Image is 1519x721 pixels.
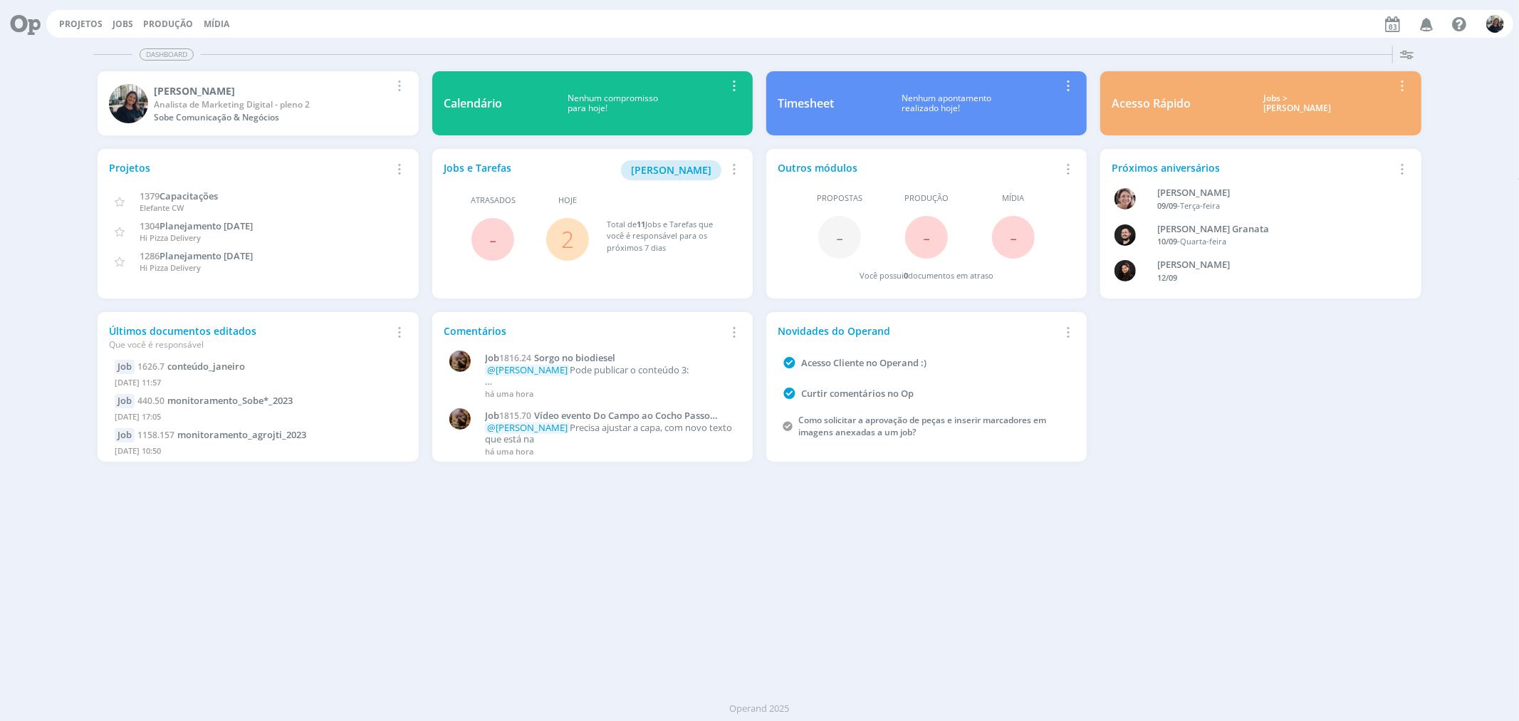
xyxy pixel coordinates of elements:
[204,18,229,30] a: Mídia
[485,446,533,457] span: há uma hora
[115,360,135,374] div: Job
[798,414,1046,438] a: Como solicitar a aprovação de peças e inserir marcadores em imagens anexadas a um job?
[160,219,253,232] span: Planejamento [DATE]
[137,395,165,407] span: 440.50
[489,224,496,254] span: -
[1157,222,1387,237] div: Bruno Corralo Granata
[801,387,914,400] a: Curtir comentários no Op
[154,111,390,124] div: Sobe Comunicação & Negócios
[115,394,135,408] div: Job
[140,249,160,262] span: 1286
[1010,222,1017,252] span: -
[607,219,727,254] div: Total de Jobs e Tarefas que você é responsável para os próximos 7 dias
[904,270,908,281] span: 0
[778,160,1059,175] div: Outros módulos
[115,442,401,463] div: [DATE] 10:50
[137,394,293,407] a: 440.50monitoramento_Sobe*_2023
[1003,192,1025,204] span: Mídia
[1157,186,1387,200] div: Aline Beatriz Jackisch
[801,356,926,369] a: Acesso Cliente no Operand :)
[444,160,725,180] div: Jobs e Tarefas
[631,163,711,177] span: [PERSON_NAME]
[499,410,531,422] span: 1815.70
[778,95,834,112] div: Timesheet
[485,388,533,399] span: há uma hora
[115,374,401,395] div: [DATE] 11:57
[1157,272,1177,283] span: 12/09
[55,19,107,30] button: Projetos
[1157,200,1387,212] div: -
[177,428,306,441] span: monitoramento_agrojti_2023
[1180,200,1220,211] span: Terça-feira
[834,93,1059,114] div: Nenhum apontamento realizado hoje!
[444,323,725,338] div: Comentários
[154,83,390,98] div: Mayara Peruzzo
[140,190,160,202] span: 1379
[487,363,568,376] span: @[PERSON_NAME]
[485,410,734,422] a: Job1815.70Vídeo evento Do Campo ao Cocho Passo Fundo RS
[1112,160,1393,175] div: Próximos aniversários
[836,222,843,252] span: -
[143,18,193,30] a: Produção
[766,71,1087,135] a: TimesheetNenhum apontamentorealizado hoje!
[444,95,502,112] div: Calendário
[109,84,148,123] img: M
[140,232,201,243] span: Hi Pizza Delivery
[115,428,135,442] div: Job
[109,160,390,175] div: Projetos
[140,189,218,202] a: 1379Capacitações
[137,360,165,373] span: 1626.7
[1115,224,1136,246] img: B
[160,249,253,262] span: Planejamento [DATE]
[137,360,245,373] a: 1626.7conteúdo_janeiro
[167,360,245,373] span: conteúdo_janeiro
[471,194,516,207] span: Atrasados
[140,262,201,273] span: Hi Pizza Delivery
[485,409,710,433] span: Vídeo evento Do Campo ao Cocho Passo Fundo RS
[621,162,721,176] a: [PERSON_NAME]
[1115,188,1136,209] img: A
[1112,95,1191,112] div: Acesso Rápido
[534,351,615,364] span: Sorgo no biodiesel
[1486,11,1505,36] button: M
[923,222,930,252] span: -
[59,18,103,30] a: Projetos
[98,71,418,135] a: M[PERSON_NAME]Analista de Marketing Digital - pleno 2Sobe Comunicação & Negócios
[139,19,197,30] button: Produção
[1157,236,1177,247] span: 10/09
[115,408,401,429] div: [DATE] 17:05
[199,19,234,30] button: Mídia
[140,202,184,213] span: Elefante CW
[160,190,218,202] span: Capacitações
[487,421,568,434] span: @[PERSON_NAME]
[108,19,137,30] button: Jobs
[621,160,721,180] button: [PERSON_NAME]
[1157,236,1387,248] div: -
[485,422,734,445] p: Precisa ajustar a capa, com novo texto que está na
[1115,260,1136,281] img: L
[485,353,734,364] a: Job1816.24Sorgo no biodiesel
[502,93,725,114] div: Nenhum compromisso para hoje!
[1157,200,1177,211] span: 09/09
[140,48,194,61] span: Dashboard
[449,351,471,372] img: A
[167,394,293,407] span: monitoramento_Sobe*_2023
[109,323,390,351] div: Últimos documentos editados
[637,219,645,229] span: 11
[561,224,574,254] a: 2
[109,338,390,351] div: Que você é responsável
[137,428,306,441] a: 1158.157monitoramento_agrojti_2023
[485,365,734,376] p: Pode publicar o conteúdo 3:
[817,192,862,204] span: Propostas
[449,408,471,430] img: A
[558,194,577,207] span: Hoje
[1486,15,1504,33] img: M
[140,249,253,262] a: 1286Planejamento [DATE]
[499,352,531,364] span: 1816.24
[140,219,160,232] span: 1304
[140,219,253,232] a: 1304Planejamento [DATE]
[1157,258,1387,272] div: Luana da Silva de Andrade
[904,192,949,204] span: Produção
[1201,93,1393,114] div: Jobs > [PERSON_NAME]
[137,429,174,441] span: 1158.157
